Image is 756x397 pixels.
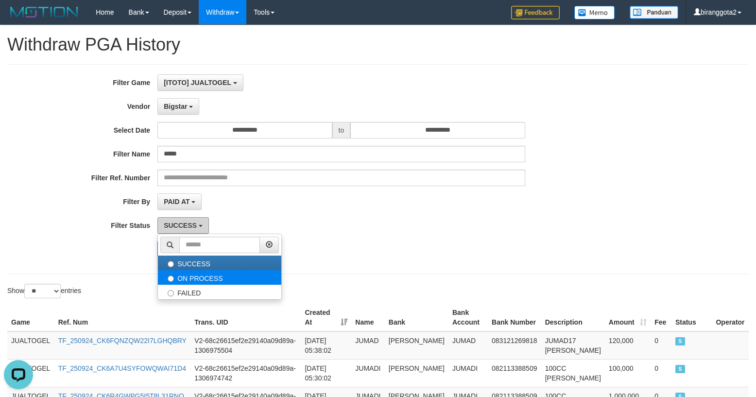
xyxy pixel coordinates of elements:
input: FAILED [168,290,174,296]
th: Ref. Num [54,304,191,331]
span: Bigstar [164,103,187,110]
th: Status [671,304,712,331]
select: Showentries [24,284,61,298]
label: Show entries [7,284,81,298]
img: Button%20Memo.svg [574,6,615,19]
span: to [332,122,351,138]
td: [DATE] 05:38:02 [301,331,351,360]
button: Open LiveChat chat widget [4,4,33,33]
td: [PERSON_NAME] [385,331,448,360]
label: ON PROCESS [158,270,281,285]
button: Bigstar [157,98,199,115]
label: FAILED [158,285,281,299]
span: SUCCESS [675,365,685,373]
th: Operator [712,304,749,331]
span: [ITOTO] JUALTOGEL [164,79,231,86]
td: 0 [651,331,671,360]
span: SUCCESS [164,222,197,229]
td: 082113388509 [488,359,541,387]
th: Bank Account [448,304,488,331]
th: Bank Number [488,304,541,331]
td: 100CC [PERSON_NAME] [541,359,605,387]
th: Created At: activate to sort column ascending [301,304,351,331]
td: V2-68c26615ef2e29140a09d89a-1306974742 [190,359,301,387]
td: JUMADI [351,359,385,387]
td: JUMADI [448,359,488,387]
input: SUCCESS [168,261,174,267]
th: Fee [651,304,671,331]
th: Description [541,304,605,331]
td: 0 [651,359,671,387]
button: SUCCESS [157,217,209,234]
th: Trans. UID [190,304,301,331]
td: JUALTOGEL [7,331,54,360]
span: SUCCESS [675,337,685,345]
img: MOTION_logo.png [7,5,81,19]
td: [DATE] 05:30:02 [301,359,351,387]
img: panduan.png [630,6,678,19]
th: Bank [385,304,448,331]
th: Amount: activate to sort column ascending [605,304,651,331]
a: TF_250924_CK6FQNZQW22I7LGHQBRY [58,337,187,345]
label: SUCCESS [158,256,281,270]
span: PAID AT [164,198,189,206]
td: 100,000 [605,359,651,387]
input: ON PROCESS [168,276,174,282]
button: PAID AT [157,193,202,210]
td: [PERSON_NAME] [385,359,448,387]
h1: Withdraw PGA History [7,35,749,54]
th: Game [7,304,54,331]
td: V2-68c26615ef2e29140a09d89a-1306975504 [190,331,301,360]
th: Name [351,304,385,331]
td: 083121269818 [488,331,541,360]
a: TF_250924_CK6A7U4SYFOWQWAI71D4 [58,364,186,372]
td: JUMAD [351,331,385,360]
td: 120,000 [605,331,651,360]
button: [ITOTO] JUALTOGEL [157,74,243,91]
td: JUMAD17 [PERSON_NAME] [541,331,605,360]
img: Feedback.jpg [511,6,560,19]
td: JUMAD [448,331,488,360]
